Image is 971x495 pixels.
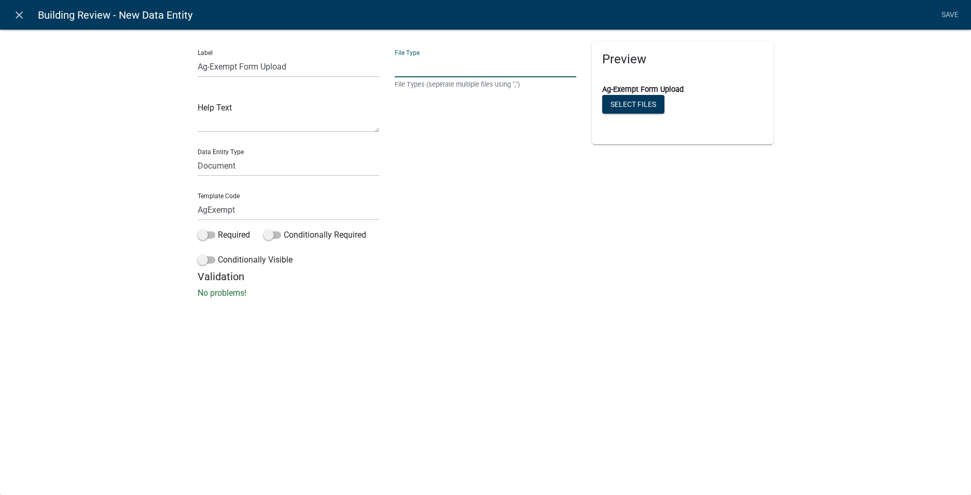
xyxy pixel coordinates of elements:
[395,79,576,89] small: File Types (seperate multiple files using ",")
[198,254,293,266] label: Conditionally Visible
[602,86,684,93] label: Ag-Exempt Form Upload
[198,270,773,283] h5: Validation
[198,287,773,299] p: No problems!
[602,52,763,67] h5: Preview
[38,5,192,25] span: Building Review - New Data Entity
[602,95,664,114] button: Select files
[198,229,250,241] label: Required
[263,229,366,241] label: Conditionally Required
[13,9,25,21] i: close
